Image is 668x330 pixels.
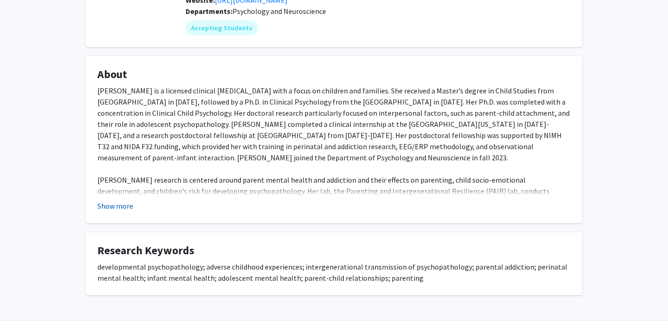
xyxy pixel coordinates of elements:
mat-chip: Accepting Students [186,20,258,35]
iframe: Chat [7,288,39,323]
div: developmental psychopathology; adverse childhood experiences; intergenerational transmission of p... [97,261,571,284]
h4: Research Keywords [97,244,571,257]
span: Psychology and Neuroscience [232,7,326,16]
div: [PERSON_NAME] is a licensed clinical [MEDICAL_DATA] with a focus on children and families. She re... [97,85,571,230]
h4: About [97,68,571,81]
button: Show more [97,200,133,211]
b: Departments: [186,7,232,16]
